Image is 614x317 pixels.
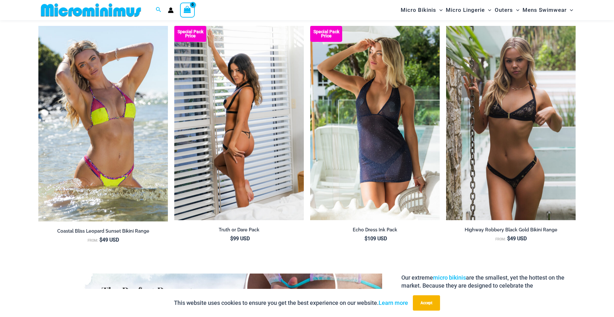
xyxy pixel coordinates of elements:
[399,2,444,18] a: Micro BikinisMenu ToggleMenu Toggle
[174,26,304,220] a: Truth or Dare Black 1905 Bodysuit 611 Micro 07 Truth or Dare Black 1905 Bodysuit 611 Micro 06Trut...
[444,2,493,18] a: Micro LingerieMenu ToggleMenu Toggle
[174,30,206,38] b: Special Pack Price
[446,2,485,18] span: Micro Lingerie
[38,26,168,221] img: Coastal Bliss Leopard Sunset 3171 Tri Top 4371 Thong Bikini 06
[174,298,408,308] p: This website uses cookies to ensure you get the best experience on our website.
[156,6,161,14] a: Search icon link
[521,2,575,18] a: Mens SwimwearMenu ToggleMenu Toggle
[436,2,443,18] span: Menu Toggle
[38,228,168,234] h2: Coastal Bliss Leopard Sunset Bikini Range
[168,7,174,13] a: Account icon link
[310,227,440,235] a: Echo Dress Ink Pack
[88,238,98,243] span: From:
[433,274,466,281] a: micro bikinis
[365,236,387,242] bdi: 109 USD
[507,236,510,242] span: $
[310,227,440,233] h2: Echo Dress Ink Pack
[495,237,506,241] span: From:
[99,237,119,243] bdi: 49 USD
[310,26,440,220] a: Echo Ink 5671 Dress 682 Thong 07 Echo Ink 5671 Dress 682 Thong 08Echo Ink 5671 Dress 682 Thong 08
[310,26,440,220] img: Echo Ink 5671 Dress 682 Thong 07
[38,228,168,236] a: Coastal Bliss Leopard Sunset Bikini Range
[507,236,527,242] bdi: 49 USD
[446,26,576,220] img: Highway Robbery Black Gold 359 Clip Top 439 Clip Bottom 01v2
[230,236,233,242] span: $
[174,26,304,220] img: Truth or Dare Black 1905 Bodysuit 611 Micro 06
[523,2,567,18] span: Mens Swimwear
[485,2,491,18] span: Menu Toggle
[413,295,440,311] button: Accept
[446,26,576,220] a: Highway Robbery Black Gold 359 Clip Top 439 Clip Bottom 01v2Highway Robbery Black Gold 359 Clip T...
[446,227,576,233] h2: Highway Robbery Black Gold Bikini Range
[310,30,342,38] b: Special Pack Price
[365,236,367,242] span: $
[38,3,144,17] img: MM SHOP LOGO FLAT
[495,2,513,18] span: Outers
[493,2,521,18] a: OutersMenu ToggleMenu Toggle
[174,227,304,235] a: Truth or Dare Pack
[379,299,408,306] a: Learn more
[513,2,519,18] span: Menu Toggle
[567,2,573,18] span: Menu Toggle
[99,237,102,243] span: $
[180,3,195,17] a: View Shopping Cart, empty
[398,1,576,19] nav: Site Navigation
[38,26,168,221] a: Coastal Bliss Leopard Sunset 3171 Tri Top 4371 Thong Bikini 06Coastal Bliss Leopard Sunset 3171 T...
[446,227,576,235] a: Highway Robbery Black Gold Bikini Range
[230,236,250,242] bdi: 99 USD
[174,227,304,233] h2: Truth or Dare Pack
[401,2,436,18] span: Micro Bikinis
